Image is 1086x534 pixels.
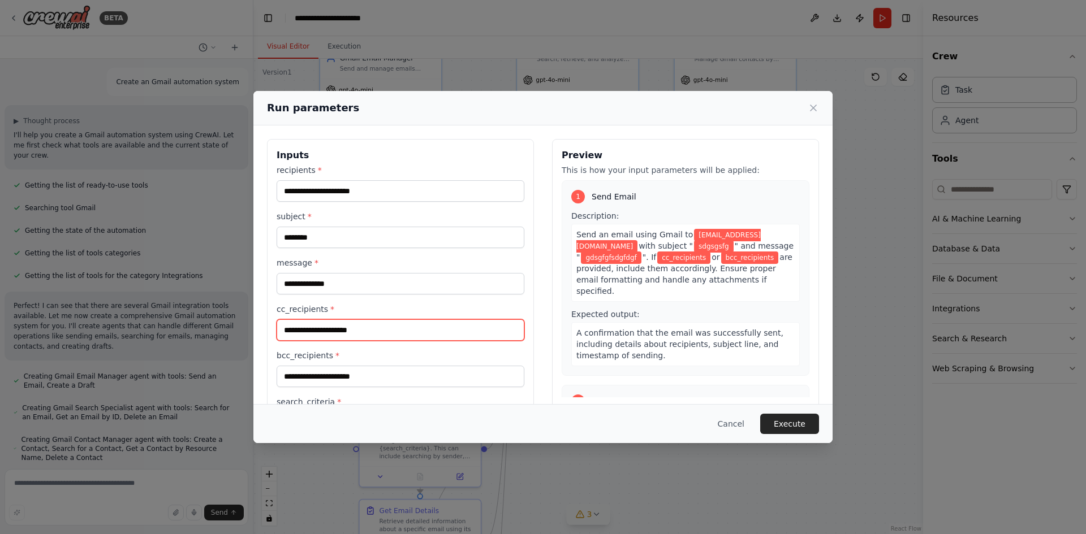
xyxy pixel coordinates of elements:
[277,257,524,268] label: message
[571,190,585,203] div: 1
[277,350,524,361] label: bcc_recipients
[643,253,656,262] span: ". If
[576,253,792,296] span: are provided, include them accordingly. Ensure proper email formatting and handle any attachments...
[562,149,809,162] h3: Preview
[571,394,585,408] div: 2
[657,251,710,264] span: Variable: cc_recipients
[277,149,524,162] h3: Inputs
[709,414,753,434] button: Cancel
[576,230,693,239] span: Send an email using Gmail to
[571,211,619,220] span: Description:
[277,211,524,222] label: subject
[576,328,783,360] span: A confirmation that the email was successfully sent, including details about recipients, subject ...
[694,240,733,253] span: Variable: subject
[277,164,524,176] label: recipients
[277,303,524,315] label: cc_recipients
[576,229,761,253] span: Variable: recipients
[277,396,524,407] label: search_criteria
[562,164,809,176] p: This is how your input parameters will be applied:
[721,251,779,264] span: Variable: bcc_recipients
[712,253,719,262] span: or
[639,241,693,250] span: with subject "
[581,251,641,264] span: Variable: message
[571,310,640,319] span: Expected output:
[760,414,819,434] button: Execute
[592,396,665,407] span: Create Email Draft
[576,241,794,262] span: " and message "
[267,100,359,116] h2: Run parameters
[592,191,636,202] span: Send Email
